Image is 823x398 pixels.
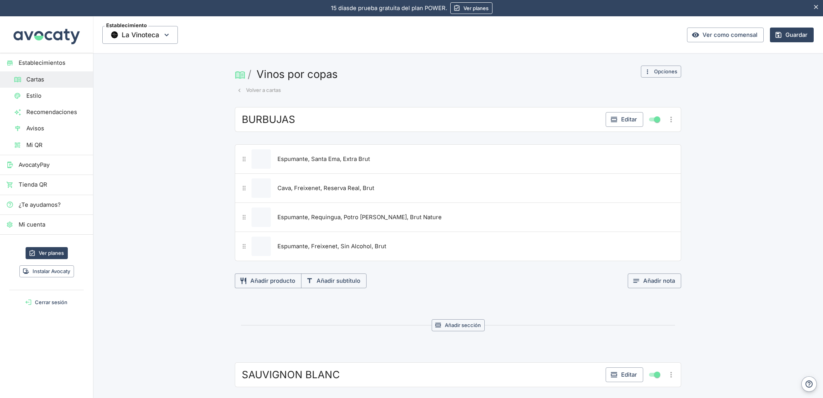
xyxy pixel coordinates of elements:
[12,16,81,53] img: Avocaty
[102,26,178,44] button: EstablecimientoThumbnailLa Vinoteca
[277,185,374,192] span: Cava, Freixenet, Reserva Real, Brut
[239,183,250,194] button: Mover producto
[19,59,87,67] span: Establecimientos
[26,92,87,100] span: Estilo
[628,273,681,288] button: Añadir nota
[251,178,271,198] div: Imagen del producto sin cargar
[240,112,297,126] button: BURBUJAS
[235,84,283,96] button: Volver a cartas
[251,149,271,169] div: Imagen del producto sin cargar
[26,247,68,259] a: Ver planes
[239,212,250,223] button: Mover producto
[19,161,87,169] span: AvocatyPay
[251,237,271,256] div: Imagen del producto sin cargar
[277,243,386,250] span: Espumante, Freixenet, Sin Alcohol, Brut
[19,180,87,189] span: Tienda QR
[641,66,681,78] button: Opciones
[665,113,677,126] button: Más opciones
[432,319,485,331] button: Añadir sección
[26,141,87,149] span: Mi QR
[19,265,74,277] button: Instalar Avocaty
[242,113,295,126] span: BURBUJAS
[19,220,87,229] span: Mi cuenta
[331,5,350,12] span: 15 días
[253,66,341,83] button: Vinos por copas
[242,369,340,381] span: SAUVIGNON BLANC
[26,75,87,84] span: Cartas
[606,367,643,382] button: Editar
[277,214,442,221] span: Espumante, Requingua, Potro [PERSON_NAME], Brut Nature
[251,208,271,227] div: Imagen del producto sin cargar
[239,154,250,165] button: Mover producto
[26,108,87,116] span: Recomendaciones
[235,273,301,288] button: Añadir producto
[301,273,367,288] button: Añadir subtítulo
[687,28,764,42] a: Ver como comensal
[277,156,370,163] span: Espumante, Santa Ema, Extra Brut
[801,376,817,392] button: Ayuda y contacto
[19,201,87,209] span: ¿Te ayudamos?
[665,369,677,381] button: Más opciones
[235,273,520,288] div: Grupo para añadir producto o título
[105,23,148,28] span: Establecimiento
[239,241,250,252] button: Mover producto
[770,28,814,42] button: Guardar
[450,2,492,14] a: Ver planes
[248,68,251,80] span: /
[26,124,87,133] span: Avisos
[240,368,342,382] button: SAUVIGNON BLANC
[331,4,447,12] p: de prueba gratuita del plan POWER.
[121,29,159,41] span: La Vinoteca
[3,296,90,308] button: Cerrar sesión
[102,26,178,44] span: La Vinoteca
[111,31,118,39] img: Thumbnail
[606,112,643,127] button: Editar
[809,0,823,14] button: Esconder aviso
